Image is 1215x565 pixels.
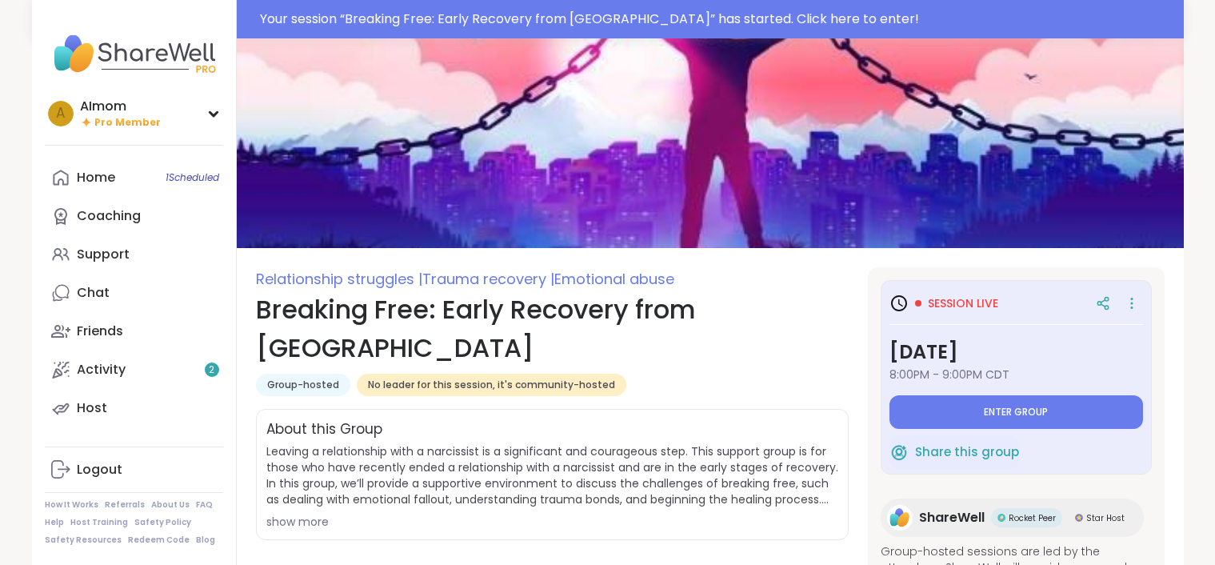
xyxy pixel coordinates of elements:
[237,38,1184,248] img: Breaking Free: Early Recovery from Abuse cover image
[928,295,998,311] span: Session live
[1086,512,1125,524] span: Star Host
[77,361,126,379] div: Activity
[45,235,223,274] a: Support
[77,207,141,225] div: Coaching
[984,406,1048,419] span: Enter group
[196,499,213,511] a: FAQ
[915,443,1019,462] span: Share this group
[196,535,215,546] a: Blog
[77,169,115,186] div: Home
[45,158,223,197] a: Home1Scheduled
[889,435,1019,469] button: Share this group
[1075,514,1083,522] img: Star Host
[77,323,123,340] div: Friends
[919,508,985,527] span: ShareWell
[266,443,838,507] span: Leaving a relationship with a narcissist is a significant and courageous step. This support group...
[422,269,554,289] span: Trauma recovery |
[45,517,64,528] a: Help
[77,284,110,302] div: Chat
[45,451,223,489] a: Logout
[70,517,128,528] a: Host Training
[368,379,615,391] span: No leader for this session, it's community-hosted
[45,312,223,351] a: Friends
[45,499,98,511] a: How It Works
[209,363,214,377] span: 2
[105,499,145,511] a: Referrals
[45,26,223,82] img: ShareWell Nav Logo
[80,98,161,115] div: AImom
[128,535,190,546] a: Redeem Code
[554,269,674,289] span: Emotional abuse
[889,367,1143,383] span: 8:00PM - 9:00PM CDT
[887,505,913,531] img: ShareWell
[881,499,1144,537] a: ShareWellShareWellRocket PeerRocket PeerStar HostStar Host
[45,351,223,389] a: Activity2
[889,395,1143,429] button: Enter group
[45,197,223,235] a: Coaching
[889,443,909,462] img: ShareWell Logomark
[166,171,219,184] span: 1 Scheduled
[77,399,107,417] div: Host
[267,379,339,391] span: Group-hosted
[45,389,223,427] a: Host
[997,514,1005,522] img: Rocket Peer
[256,291,849,367] h1: Breaking Free: Early Recovery from [GEOGRAPHIC_DATA]
[1009,512,1056,524] span: Rocket Peer
[134,517,191,528] a: Safety Policy
[260,10,1174,29] div: Your session “ Breaking Free: Early Recovery from [GEOGRAPHIC_DATA] ” has started. Click here to ...
[77,246,130,263] div: Support
[151,499,190,511] a: About Us
[266,514,838,530] div: show more
[45,535,122,546] a: Safety Resources
[77,461,122,479] div: Logout
[56,103,65,124] span: A
[889,338,1143,367] h3: [DATE]
[256,269,422,289] span: Relationship struggles |
[266,419,382,440] h2: About this Group
[45,274,223,312] a: Chat
[94,116,161,130] span: Pro Member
